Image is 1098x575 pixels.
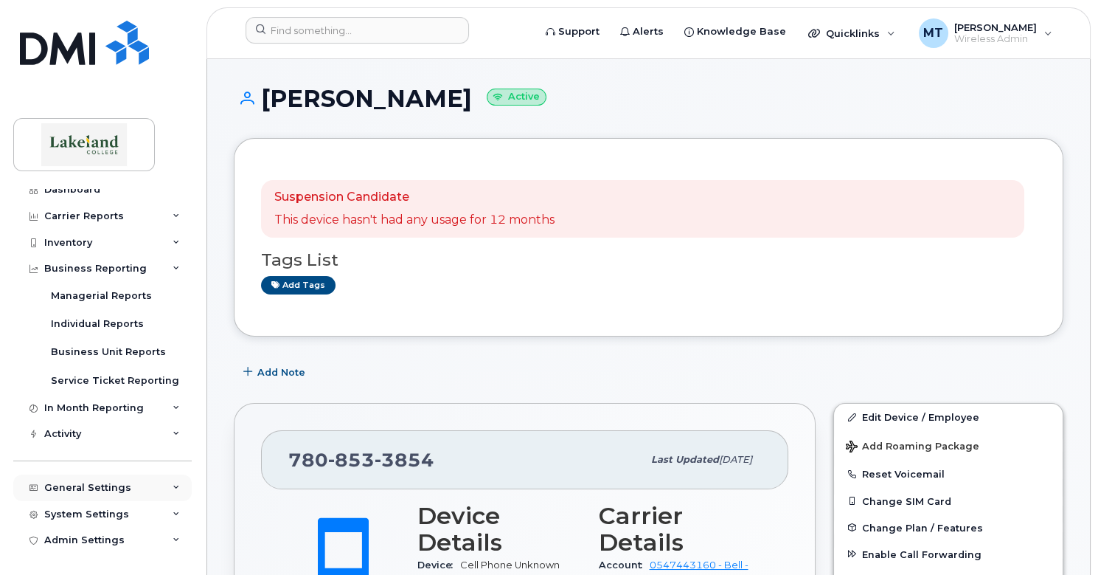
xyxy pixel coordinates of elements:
h1: [PERSON_NAME] [234,86,1063,111]
p: Suspension Candidate [274,189,555,206]
small: Active [487,89,546,106]
button: Change SIM Card [834,488,1063,514]
span: [DATE] [719,454,752,465]
a: Add tags [261,276,336,295]
button: Change Plan / Features [834,514,1063,541]
span: Add Note [257,365,305,379]
span: Change Plan / Features [862,522,983,533]
p: This device hasn't had any usage for 12 months [274,212,555,229]
span: Enable Call Forwarding [862,548,981,559]
span: 780 [288,449,434,471]
h3: Device Details [417,503,581,556]
span: Cell Phone Unknown [460,559,560,571]
a: Edit Device / Employee [834,404,1063,430]
h3: Carrier Details [599,503,762,556]
button: Enable Call Forwarding [834,541,1063,568]
span: 853 [328,449,375,471]
span: Last updated [651,454,719,465]
span: Account [599,559,650,571]
button: Add Note [234,359,318,385]
button: Add Roaming Package [834,430,1063,461]
h3: Tags List [261,251,1036,269]
button: Reset Voicemail [834,461,1063,487]
span: Add Roaming Package [846,441,979,455]
span: Device [417,559,460,571]
span: 3854 [375,449,434,471]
